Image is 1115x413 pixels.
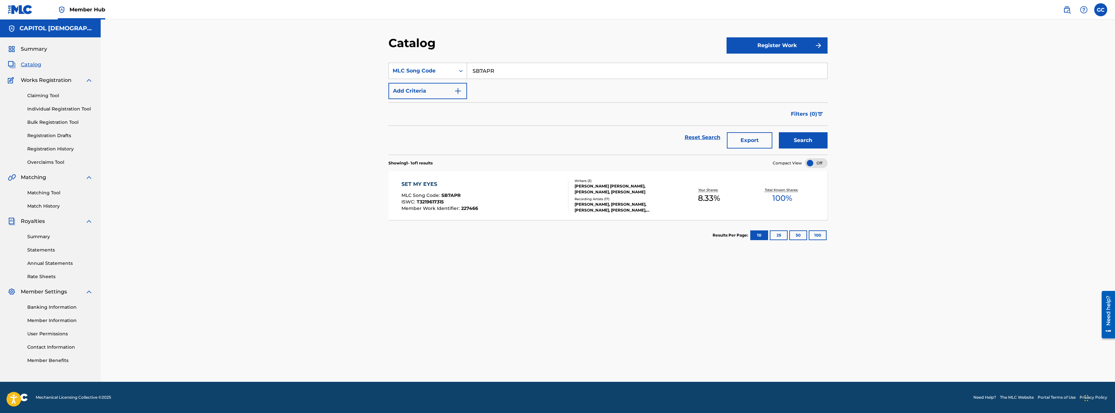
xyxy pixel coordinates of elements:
[787,106,828,122] button: Filters (0)
[8,217,16,225] img: Royalties
[388,83,467,99] button: Add Criteria
[21,76,71,84] span: Works Registration
[8,45,47,53] a: SummarySummary
[21,174,46,181] span: Matching
[727,37,828,54] button: Register Work
[575,201,673,213] div: [PERSON_NAME], [PERSON_NAME], [PERSON_NAME], [PERSON_NAME], [PERSON_NAME]
[681,130,724,145] a: Reset Search
[27,106,93,112] a: Individual Registration Tool
[698,192,720,204] span: 8.33 %
[789,230,807,240] button: 50
[8,61,41,69] a: CatalogCatalog
[1083,382,1115,413] iframe: Chat Widget
[1084,388,1088,408] div: Drag
[27,132,93,139] a: Registration Drafts
[70,6,105,13] span: Member Hub
[8,25,16,32] img: Accounts
[461,205,478,211] span: 227466
[8,5,33,14] img: MLC Logo
[1097,288,1115,341] iframe: Resource Center
[21,45,47,53] span: Summary
[817,112,823,116] img: filter
[727,132,772,148] button: Export
[575,178,673,183] div: Writers ( 3 )
[27,203,93,210] a: Match History
[772,192,792,204] span: 100 %
[815,42,822,49] img: f7272a7cc735f4ea7f67.svg
[27,146,93,152] a: Registration History
[85,76,93,84] img: expand
[454,87,462,95] img: 9d2ae6d4665cec9f34b9.svg
[1094,3,1107,16] div: User Menu
[1060,3,1073,16] a: Public Search
[27,357,93,364] a: Member Benefits
[8,45,16,53] img: Summary
[575,197,673,201] div: Recording Artists ( 17 )
[791,110,817,118] span: Filters ( 0 )
[1000,394,1034,400] a: The MLC Website
[8,288,16,296] img: Member Settings
[779,132,828,148] button: Search
[441,192,461,198] span: SB7APR
[8,76,16,84] img: Works Registration
[8,394,28,401] img: logo
[388,36,439,50] h2: Catalog
[85,174,93,181] img: expand
[388,63,828,155] form: Search Form
[36,394,111,400] span: Mechanical Licensing Collective © 2025
[1038,394,1076,400] a: Portal Terms of Use
[393,67,451,75] div: MLC Song Code
[21,61,41,69] span: Catalog
[401,192,441,198] span: MLC Song Code :
[85,288,93,296] img: expand
[713,232,750,238] p: Results Per Page:
[388,171,828,220] a: SET MY EYESMLC Song Code:SB7APRISWC:T3219617315Member Work Identifier:227466Writers (3)[PERSON_NA...
[8,61,16,69] img: Catalog
[417,199,444,205] span: T3219617315
[401,180,478,188] div: SET MY EYES
[8,174,16,181] img: Matching
[27,92,93,99] a: Claiming Tool
[27,344,93,351] a: Contact Information
[58,6,66,14] img: Top Rightsholder
[773,160,802,166] span: Compact View
[27,330,93,337] a: User Permissions
[27,317,93,324] a: Member Information
[388,160,433,166] p: Showing 1 - 1 of 1 results
[770,230,788,240] button: 25
[27,260,93,267] a: Annual Statements
[27,304,93,311] a: Banking Information
[27,233,93,240] a: Summary
[27,247,93,253] a: Statements
[1063,6,1071,14] img: search
[21,288,67,296] span: Member Settings
[27,159,93,166] a: Overclaims Tool
[809,230,827,240] button: 100
[1080,394,1107,400] a: Privacy Policy
[85,217,93,225] img: expand
[765,187,800,192] p: Total Known Shares:
[19,25,93,32] h5: CAPITOL CHRISTIAN MUSIC GROUP
[27,189,93,196] a: Matching Tool
[21,217,45,225] span: Royalties
[575,183,673,195] div: [PERSON_NAME] [PERSON_NAME], [PERSON_NAME], [PERSON_NAME]
[27,119,93,126] a: Bulk Registration Tool
[1080,6,1088,14] img: help
[698,187,720,192] p: Your Shares:
[27,273,93,280] a: Rate Sheets
[750,230,768,240] button: 10
[973,394,996,400] a: Need Help?
[1077,3,1090,16] div: Help
[401,205,461,211] span: Member Work Identifier :
[401,199,417,205] span: ISWC :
